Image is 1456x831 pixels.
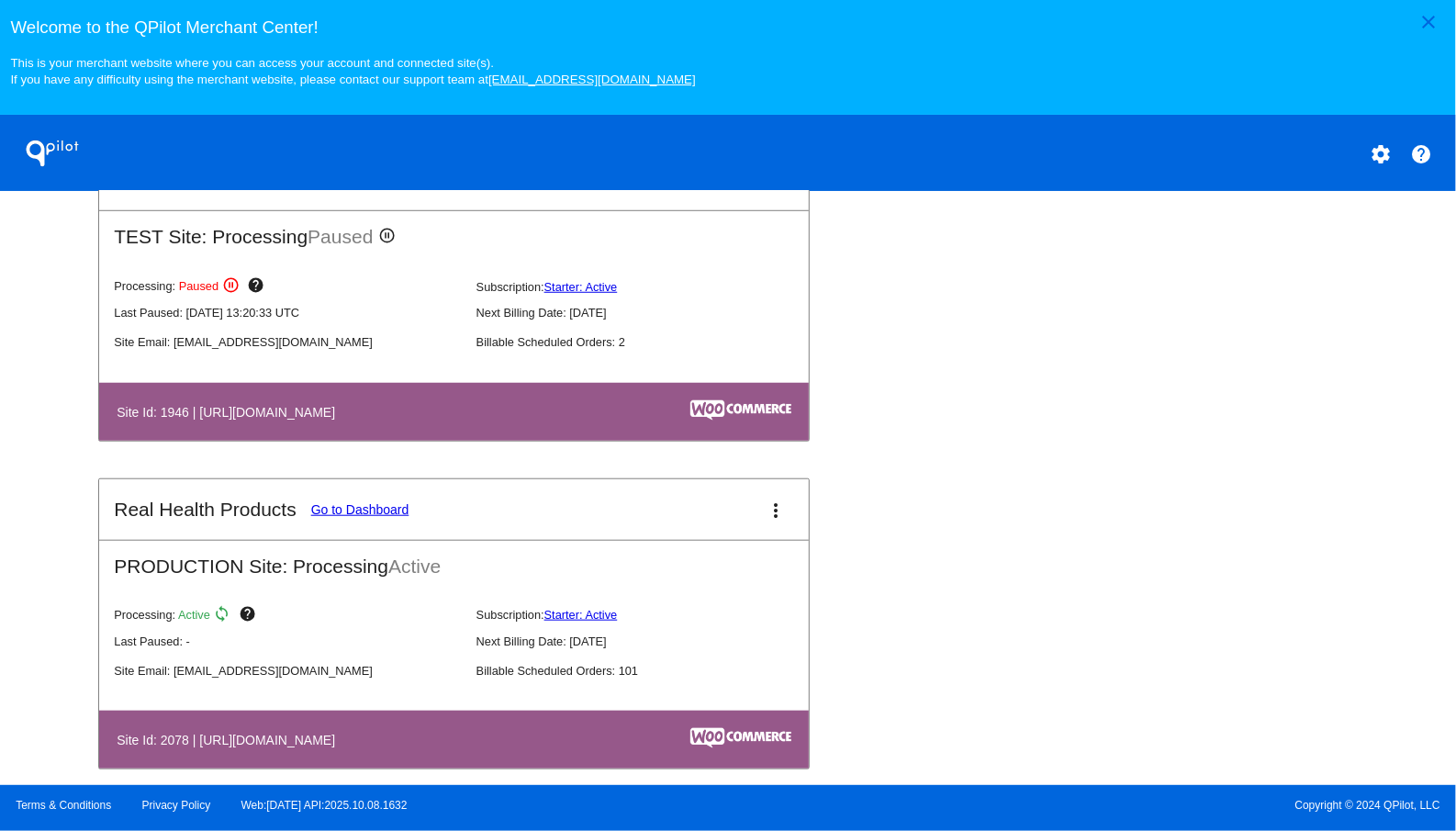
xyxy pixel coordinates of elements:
[114,276,461,298] p: Processing:
[388,556,441,577] span: Active
[476,306,823,320] p: Next Billing Date: [DATE]
[690,400,791,421] img: c53aa0e5-ae75-48aa-9bee-956650975ee5
[179,280,218,294] span: Paused
[178,608,210,622] span: Active
[476,335,823,349] p: Billable Scheduled Orders: 2
[690,728,791,748] img: c53aa0e5-ae75-48aa-9bee-956650975ee5
[99,541,809,578] h2: PRODUCTION Site: Processing
[16,135,89,172] h1: QPilot
[241,799,408,812] a: Web:[DATE] API:2025.10.08.1632
[1370,143,1392,165] mat-icon: settings
[311,502,409,517] a: Go to Dashboard
[744,799,1440,812] span: Copyright © 2024 QPilot, LLC
[114,634,461,648] p: Last Paused: -
[308,226,373,247] span: Paused
[114,664,461,678] p: Site Email: [EMAIL_ADDRESS][DOMAIN_NAME]
[99,211,809,249] h2: TEST Site: Processing
[142,799,211,812] a: Privacy Policy
[476,608,823,622] p: Subscription:
[114,335,461,349] p: Site Email: [EMAIL_ADDRESS][DOMAIN_NAME]
[222,276,244,298] mat-icon: pause_circle_outline
[117,405,344,420] h4: Site Id: 1946 | [URL][DOMAIN_NAME]
[476,664,823,678] p: Billable Scheduled Orders: 101
[16,799,111,812] a: Terms & Conditions
[1411,143,1433,165] mat-icon: help
[213,605,235,627] mat-icon: sync
[476,634,823,648] p: Next Billing Date: [DATE]
[765,500,787,522] mat-icon: more_vert
[544,608,618,622] a: Starter: Active
[488,73,696,86] a: [EMAIL_ADDRESS][DOMAIN_NAME]
[1417,11,1439,33] mat-icon: close
[114,499,296,521] h2: Real Health Products
[117,733,344,747] h4: Site Id: 2078 | [URL][DOMAIN_NAME]
[239,605,261,627] mat-icon: help
[476,280,823,294] p: Subscription:
[378,227,400,249] mat-icon: pause_circle_outline
[544,280,618,294] a: Starter: Active
[247,276,269,298] mat-icon: help
[10,17,1445,38] h3: Welcome to the QPilot Merchant Center!
[114,605,461,627] p: Processing:
[114,306,461,320] p: Last Paused: [DATE] 13:20:33 UTC
[10,56,695,86] small: This is your merchant website where you can access your account and connected site(s). If you hav...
